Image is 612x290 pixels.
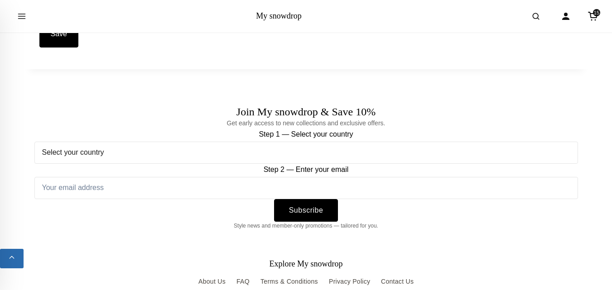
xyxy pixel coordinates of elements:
button: Open menu [9,4,34,29]
button: Subscribe [274,199,338,222]
a: My snowdrop [256,11,302,20]
h2: Join My snowdrop & Save 10% [34,105,578,119]
a: FAQ [236,276,250,286]
a: About Us [198,276,226,286]
button: Open search [523,4,549,29]
a: Contact Us [381,276,414,286]
button: Save [39,20,78,48]
p: Get early access to new collections and exclusive offers. [34,118,578,128]
a: Terms & Conditions [260,276,318,286]
span: 15 [593,9,600,16]
a: Cart [583,6,603,26]
input: Your email address [34,177,578,199]
a: Privacy Policy [329,276,370,286]
p: Style news and member-only promotions — tailored for you. [34,222,578,230]
a: Account [556,6,576,26]
label: Step 1 — Select your country [34,128,578,140]
label: Step 2 — Enter your email [34,164,578,176]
